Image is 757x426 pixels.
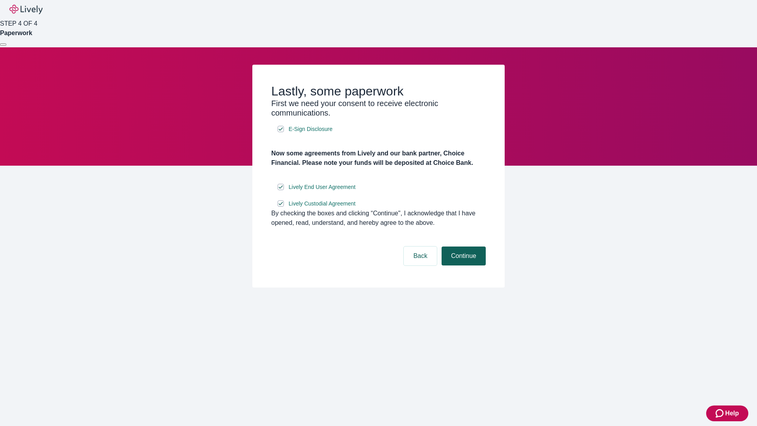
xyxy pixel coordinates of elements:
a: e-sign disclosure document [287,124,334,134]
h2: Lastly, some paperwork [271,84,486,99]
button: Back [404,247,437,265]
button: Zendesk support iconHelp [706,405,748,421]
a: e-sign disclosure document [287,182,357,192]
svg: Zendesk support icon [716,409,725,418]
img: Lively [9,5,43,14]
h4: Now some agreements from Lively and our bank partner, Choice Financial. Please note your funds wi... [271,149,486,168]
span: Lively Custodial Agreement [289,200,356,208]
button: Continue [442,247,486,265]
span: E-Sign Disclosure [289,125,332,133]
span: Lively End User Agreement [289,183,356,191]
a: e-sign disclosure document [287,199,357,209]
span: Help [725,409,739,418]
h3: First we need your consent to receive electronic communications. [271,99,486,118]
div: By checking the boxes and clicking “Continue", I acknowledge that I have opened, read, understand... [271,209,486,228]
